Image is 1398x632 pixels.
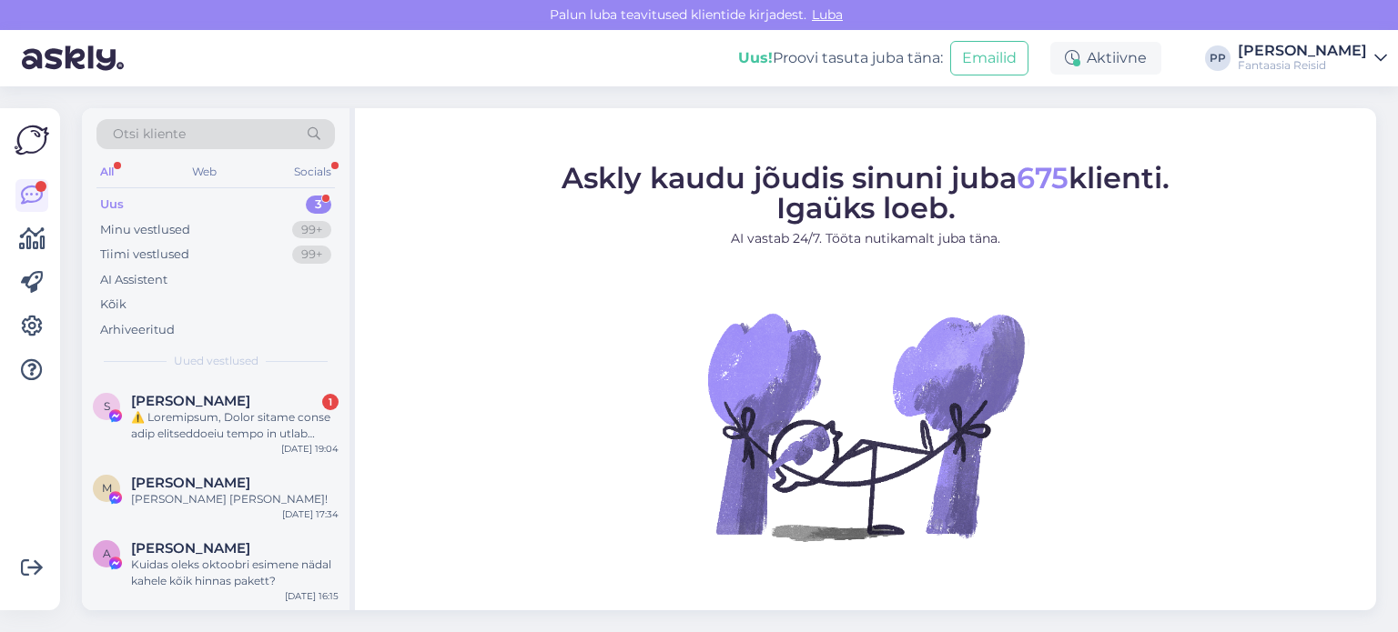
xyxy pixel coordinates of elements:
[100,196,124,214] div: Uus
[1205,45,1231,71] div: PP
[131,409,339,442] div: ⚠️ Loremipsum, Dolor sitame conse adip elitseddoeiu tempo in utlab etdolorem aliquaen admi vẽqui...
[1238,44,1367,58] div: [PERSON_NAME]
[1050,42,1161,75] div: Aktiivne
[281,442,339,456] div: [DATE] 19:04
[285,589,339,603] div: [DATE] 16:15
[131,475,250,491] span: Mihkel Tatrik
[322,394,339,410] div: 1
[100,221,190,239] div: Minu vestlused
[562,228,1170,247] p: AI vastab 24/7. Tööta nutikamalt juba täna.
[96,160,117,184] div: All
[290,160,335,184] div: Socials
[950,41,1028,75] button: Emailid
[100,296,127,314] div: Kõik
[292,221,331,239] div: 99+
[702,262,1029,589] img: No Chat active
[131,491,339,507] div: [PERSON_NAME] [PERSON_NAME]!
[100,321,175,339] div: Arhiveeritud
[562,159,1170,225] span: Askly kaudu jõudis sinuni juba klienti. Igaüks loeb.
[282,507,339,521] div: [DATE] 17:34
[15,123,49,157] img: Askly Logo
[292,246,331,264] div: 99+
[131,557,339,589] div: Kuidas oleks oktoobri esimene nädal kahele kõik hinnas pakett?
[806,6,848,23] span: Luba
[306,196,331,214] div: 3
[1238,44,1387,73] a: [PERSON_NAME]Fantaasia Reisid
[738,49,773,66] b: Uus!
[131,393,250,409] span: Sheila Perez
[188,160,220,184] div: Web
[100,246,189,264] div: Tiimi vestlused
[1017,159,1069,195] span: 675
[1238,58,1367,73] div: Fantaasia Reisid
[100,271,167,289] div: AI Assistent
[738,47,943,69] div: Proovi tasuta juba täna:
[113,125,186,144] span: Otsi kliente
[102,481,112,495] span: M
[131,540,250,557] span: Aivar Vahtra
[103,547,111,560] span: A
[174,353,258,369] span: Uued vestlused
[104,399,110,413] span: S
